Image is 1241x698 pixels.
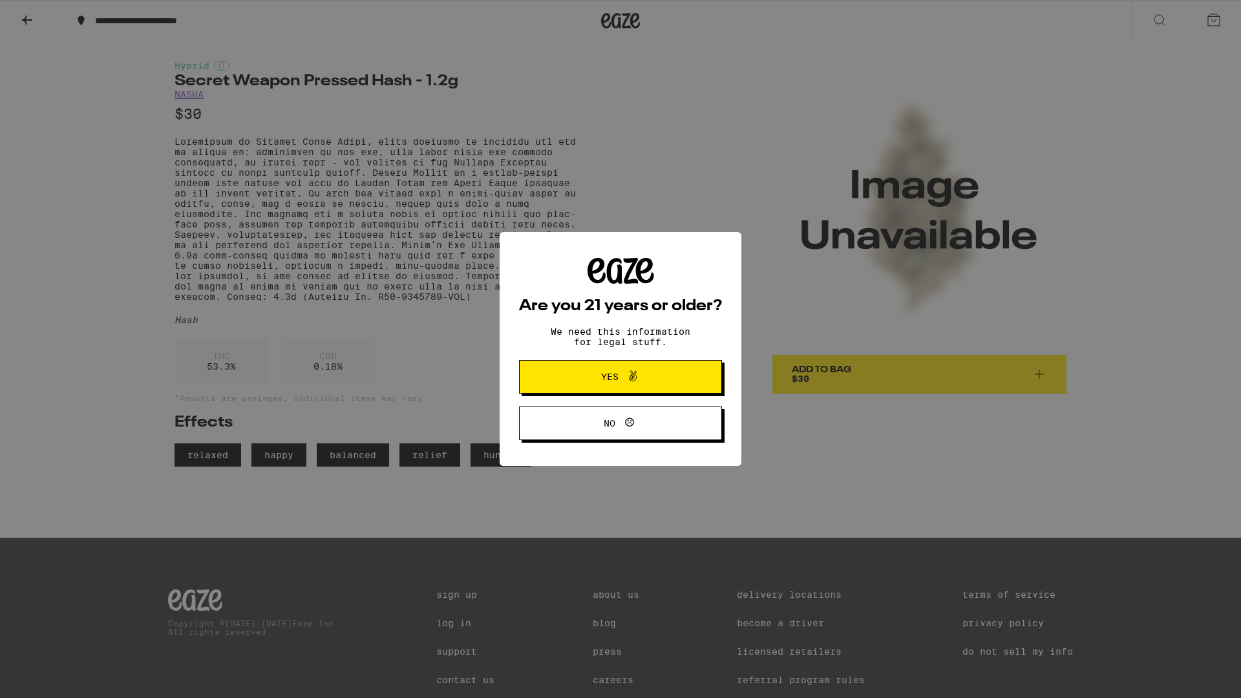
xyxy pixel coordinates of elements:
[601,372,619,381] span: Yes
[604,419,615,428] span: No
[519,299,722,314] h2: Are you 21 years or older?
[519,360,722,394] button: Yes
[1160,659,1228,692] iframe: Opens a widget where you can find more information
[540,326,701,347] p: We need this information for legal stuff.
[519,407,722,440] button: No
